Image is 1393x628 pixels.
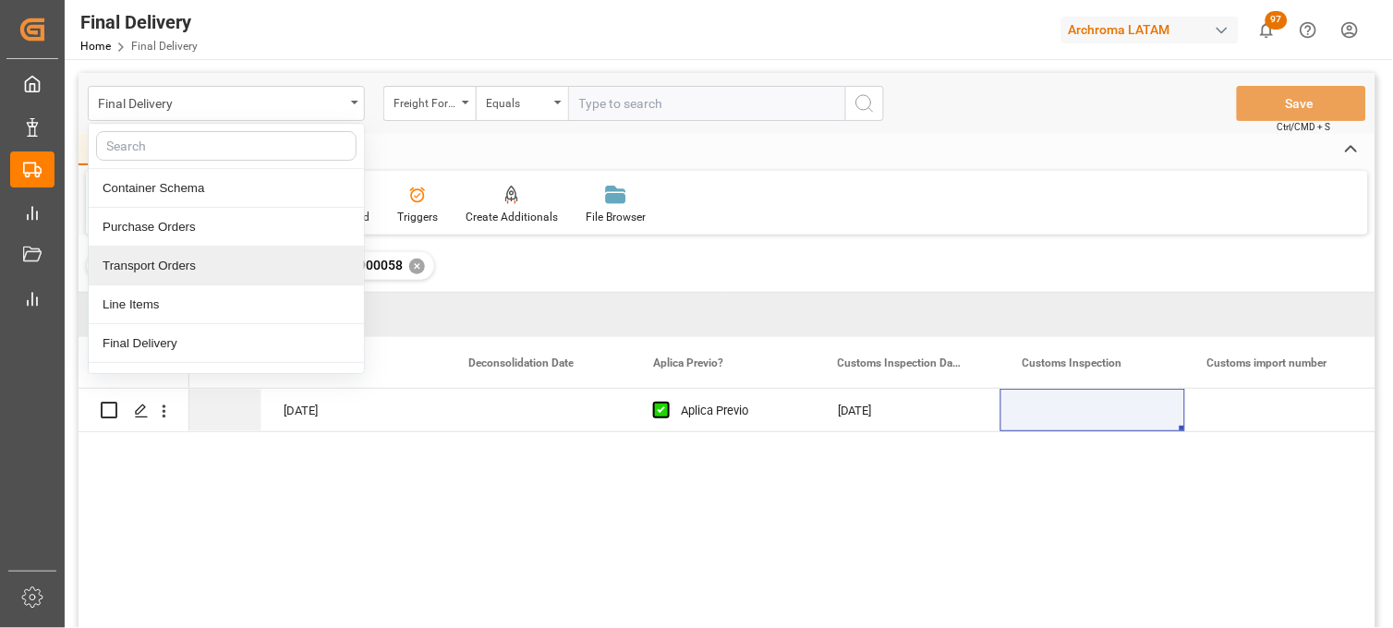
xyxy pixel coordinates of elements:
div: Freight Forwarder Reference [394,91,456,112]
span: Aplica Previo? [653,356,723,369]
div: Home [79,134,141,165]
div: Press SPACE to select this row. [79,389,189,432]
button: open menu [476,86,568,121]
button: Save [1237,86,1366,121]
span: Deconsolidation Date [468,356,574,369]
div: [DATE] [261,389,446,431]
button: Archroma LATAM [1061,12,1246,47]
span: Ctrl/CMD + S [1278,120,1331,134]
div: Create Additionals [466,209,558,225]
span: Customs Inspection [1023,356,1122,369]
div: Aplica Previo [681,390,793,432]
button: close menu [88,86,365,121]
div: Line Items [89,285,364,324]
div: Container Schema [89,169,364,208]
span: Customs import number [1207,356,1327,369]
div: [DATE] [816,389,1000,431]
div: Triggers [397,209,438,225]
div: Final Delivery [80,8,198,36]
div: Archroma LATAM [1061,17,1239,43]
button: show 97 new notifications [1246,9,1288,51]
a: Home [80,40,111,53]
div: Final Delivery [98,91,345,114]
input: Type to search [568,86,845,121]
span: 97 [1266,11,1288,30]
button: search button [845,86,884,121]
div: Transport Orders [89,247,364,285]
div: Final Delivery [89,324,364,363]
div: ✕ [409,259,425,274]
button: Help Center [1288,9,1329,51]
span: Customs Inspection Date [838,356,962,369]
div: Purchase Orders [89,208,364,247]
div: Equals [486,91,549,112]
input: Search [96,131,357,161]
div: File Browser [586,209,646,225]
button: open menu [383,86,476,121]
div: Additionals [89,363,364,402]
